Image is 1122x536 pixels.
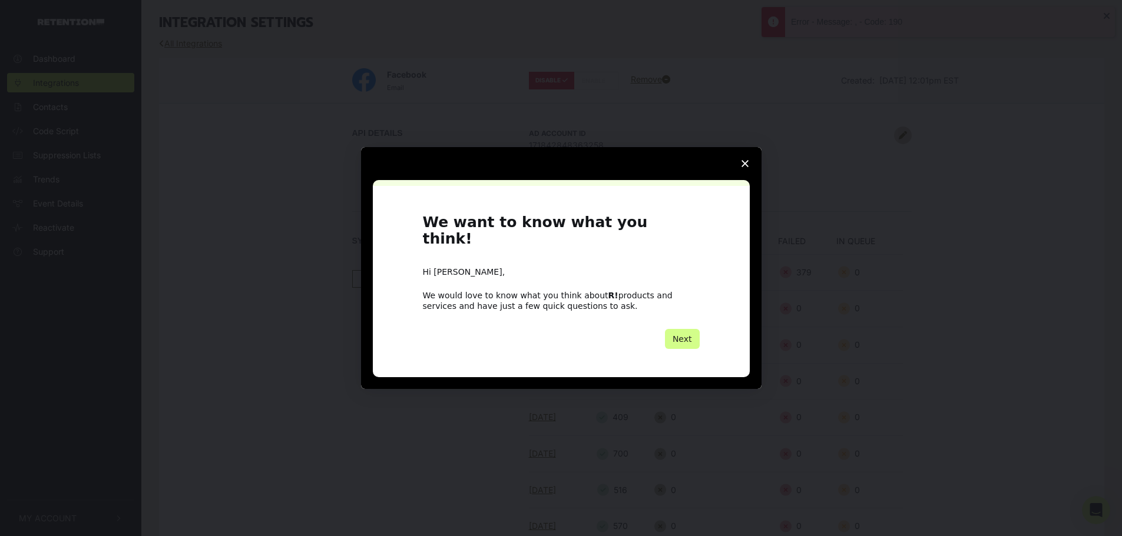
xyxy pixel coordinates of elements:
div: Hi [PERSON_NAME], [423,267,700,278]
span: Close survey [729,147,762,180]
h1: We want to know what you think! [423,214,700,255]
button: Next [665,329,700,349]
div: We would love to know what you think about products and services and have just a few quick questi... [423,290,700,311]
b: R! [608,291,618,300]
